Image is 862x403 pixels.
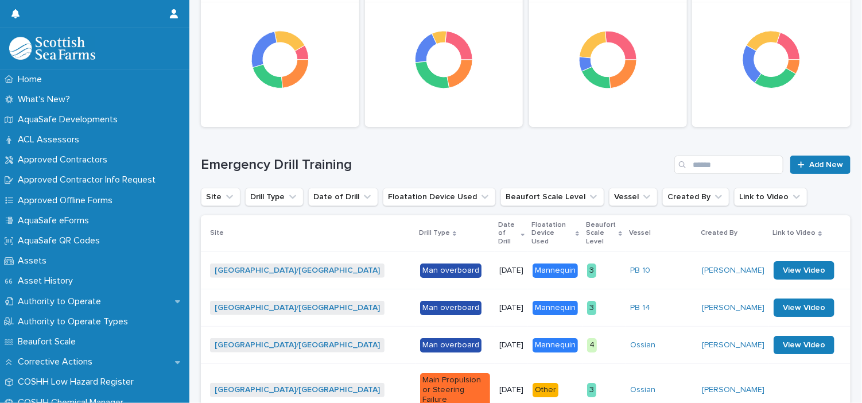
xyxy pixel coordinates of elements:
[13,195,122,206] p: Approved Offline Forms
[783,266,825,274] span: View Video
[674,156,783,174] input: Search
[9,37,95,60] img: bPIBxiqnSb2ggTQWdOVV
[13,134,88,145] p: ACL Assessors
[702,385,764,395] a: [PERSON_NAME]
[201,327,853,364] tr: [GEOGRAPHIC_DATA]/[GEOGRAPHIC_DATA] Man overboard[DATE]Mannequin4Ossian [PERSON_NAME] View Video
[13,276,82,286] p: Asset History
[13,377,143,387] p: COSHH Low Hazard Register
[215,266,380,276] a: [GEOGRAPHIC_DATA]/[GEOGRAPHIC_DATA]
[630,385,655,395] a: Ossian
[702,303,764,313] a: [PERSON_NAME]
[499,385,523,395] p: [DATE]
[774,299,834,317] a: View Video
[383,188,496,206] button: Floatation Device Used
[201,157,670,173] h1: Emergency Drill Training
[734,188,807,206] button: Link to Video
[587,263,596,278] div: 3
[215,303,380,313] a: [GEOGRAPHIC_DATA]/[GEOGRAPHIC_DATA]
[702,266,764,276] a: [PERSON_NAME]
[587,301,596,315] div: 3
[419,227,450,239] p: Drill Type
[13,215,98,226] p: AquaSafe eForms
[629,227,651,239] p: Vessel
[772,227,816,239] p: Link to Video
[13,114,127,125] p: AquaSafe Developments
[245,188,304,206] button: Drill Type
[215,385,380,395] a: [GEOGRAPHIC_DATA]/[GEOGRAPHIC_DATA]
[499,340,523,350] p: [DATE]
[587,383,596,397] div: 3
[13,74,51,85] p: Home
[13,235,109,246] p: AquaSafe QR Codes
[783,304,825,312] span: View Video
[701,227,737,239] p: Created By
[586,219,616,248] p: Beaufort Scale Level
[13,336,85,347] p: Beaufort Scale
[500,188,604,206] button: Beaufort Scale Level
[13,296,110,307] p: Authority to Operate
[533,338,578,352] div: Mannequin
[210,227,224,239] p: Site
[420,263,482,278] div: Man overboard
[13,316,137,327] p: Authority to Operate Types
[308,188,378,206] button: Date of Drill
[587,338,597,352] div: 4
[13,94,79,105] p: What's New?
[13,175,165,185] p: Approved Contractor Info Request
[13,356,102,367] p: Corrective Actions
[774,336,834,354] a: View Video
[630,303,650,313] a: PB 14
[662,188,729,206] button: Created By
[499,303,523,313] p: [DATE]
[531,219,573,248] p: Floatation Device Used
[783,341,825,349] span: View Video
[809,161,843,169] span: Add New
[533,263,578,278] div: Mannequin
[533,383,558,397] div: Other
[609,188,658,206] button: Vessel
[201,289,853,327] tr: [GEOGRAPHIC_DATA]/[GEOGRAPHIC_DATA] Man overboard[DATE]Mannequin3PB 14 [PERSON_NAME] View Video
[630,266,650,276] a: PB 10
[420,338,482,352] div: Man overboard
[790,156,851,174] a: Add New
[13,255,56,266] p: Assets
[201,188,240,206] button: Site
[702,340,764,350] a: [PERSON_NAME]
[420,301,482,315] div: Man overboard
[201,252,853,289] tr: [GEOGRAPHIC_DATA]/[GEOGRAPHIC_DATA] Man overboard[DATE]Mannequin3PB 10 [PERSON_NAME] View Video
[215,340,380,350] a: [GEOGRAPHIC_DATA]/[GEOGRAPHIC_DATA]
[13,154,117,165] p: Approved Contractors
[774,261,834,280] a: View Video
[630,340,655,350] a: Ossian
[499,266,523,276] p: [DATE]
[498,219,518,248] p: Date of Drill
[533,301,578,315] div: Mannequin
